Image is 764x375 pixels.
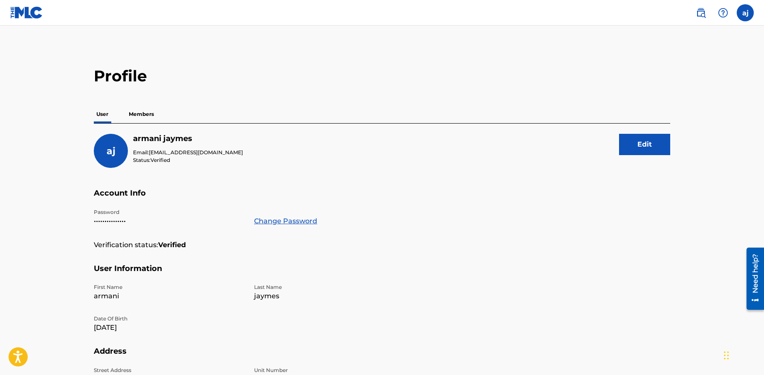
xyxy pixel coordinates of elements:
[740,244,764,314] iframe: Resource Center
[94,315,244,323] p: Date Of Birth
[94,188,670,208] h5: Account Info
[10,6,43,19] img: MLC Logo
[133,134,243,144] h5: armani jaymes
[149,149,243,156] span: [EMAIL_ADDRESS][DOMAIN_NAME]
[158,240,186,250] strong: Verified
[254,283,404,291] p: Last Name
[94,366,244,374] p: Street Address
[94,346,670,366] h5: Address
[94,323,244,333] p: [DATE]
[94,291,244,301] p: armani
[126,105,156,123] p: Members
[254,291,404,301] p: jaymes
[94,208,244,216] p: Password
[721,334,764,375] iframe: Chat Widget
[737,4,754,21] div: User Menu
[724,343,729,368] div: Drag
[133,149,243,156] p: Email:
[94,264,670,284] h5: User Information
[107,145,116,157] span: aj
[94,216,244,226] p: •••••••••••••••
[619,134,670,155] button: Edit
[254,216,317,226] a: Change Password
[94,66,670,86] h2: Profile
[692,4,709,21] a: Public Search
[94,105,111,123] p: User
[696,8,706,18] img: search
[254,366,404,374] p: Unit Number
[94,240,158,250] p: Verification status:
[133,156,243,164] p: Status:
[718,8,728,18] img: help
[715,4,732,21] div: Help
[150,157,170,163] span: Verified
[94,283,244,291] p: First Name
